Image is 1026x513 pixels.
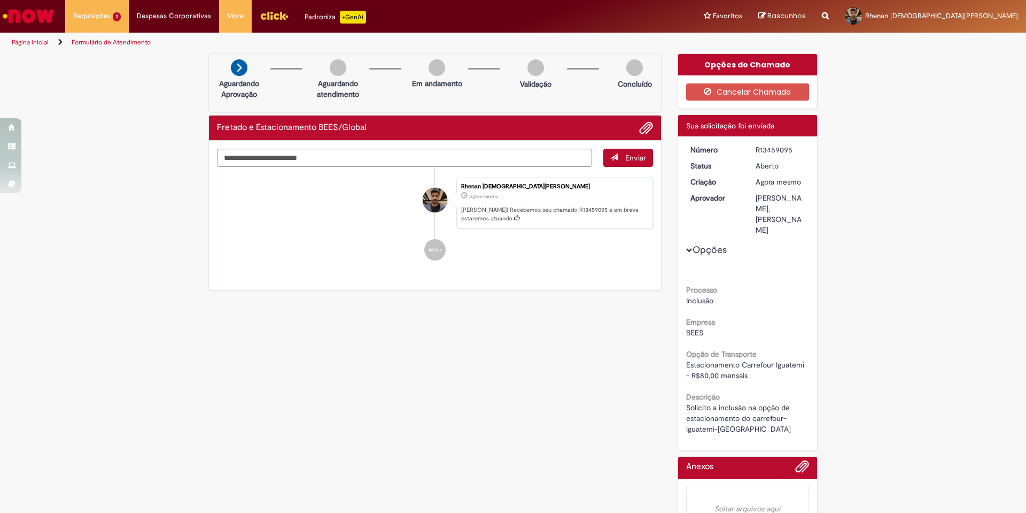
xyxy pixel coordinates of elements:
span: Sua solicitação foi enviada [686,121,774,131]
li: Rhenan Christian Do Amaral Arantes [217,178,653,229]
img: img-circle-grey.png [330,59,346,76]
img: img-circle-grey.png [527,59,544,76]
textarea: Digite sua mensagem aqui... [217,149,592,167]
span: BEES [686,328,703,338]
a: Formulário de Atendimento [72,38,151,47]
div: Aberto [756,160,805,171]
div: [PERSON_NAME], [PERSON_NAME] [756,193,805,235]
span: Enviar [625,153,646,163]
div: Padroniza [305,11,366,24]
img: arrow-next.png [231,59,247,76]
h2: Anexos [686,462,713,472]
span: 1 [113,12,121,21]
img: ServiceNow [1,5,56,27]
a: Rascunhos [758,11,806,21]
dt: Criação [682,177,748,187]
b: Processo [686,285,717,295]
div: 28/08/2025 16:20:43 [756,177,805,187]
ul: Histórico de tíquete [217,167,653,272]
p: +GenAi [340,11,366,24]
time: 28/08/2025 16:20:43 [469,193,498,200]
span: Rascunhos [767,11,806,21]
button: Enviar [603,149,653,167]
dt: Status [682,160,748,171]
button: Adicionar anexos [795,460,809,479]
button: Cancelar Chamado [686,83,810,101]
button: Adicionar anexos [639,121,653,135]
div: R13459095 [756,144,805,155]
p: [PERSON_NAME]! Recebemos seu chamado R13459095 e em breve estaremos atuando. [461,206,647,223]
div: Opções do Chamado [678,54,818,75]
dt: Aprovador [682,193,748,203]
p: Em andamento [412,78,462,89]
time: 28/08/2025 16:20:43 [756,177,801,187]
span: Despesas Corporativas [137,11,211,21]
b: Descrição [686,392,720,402]
span: Estacionamento Carrefour Iguatemi - R$80,00 mensais [686,360,806,380]
p: Concluído [618,79,652,89]
dt: Número [682,144,748,155]
span: Rhenan [DEMOGRAPHIC_DATA][PERSON_NAME] [865,11,1018,20]
img: img-circle-grey.png [429,59,445,76]
span: Agora mesmo [756,177,801,187]
ul: Trilhas de página [8,33,676,52]
img: click_logo_yellow_360x200.png [260,7,289,24]
p: Aguardando atendimento [312,78,364,99]
div: Rhenan [DEMOGRAPHIC_DATA][PERSON_NAME] [461,183,647,190]
b: Empresa [686,317,715,327]
b: Opção de Transporte [686,349,757,359]
p: Validação [520,79,551,89]
div: Rhenan Christian Do Amaral Arantes [423,188,447,212]
span: Agora mesmo [469,193,498,200]
img: img-circle-grey.png [626,59,643,76]
a: Página inicial [12,38,49,47]
span: Solicito a inclusão na opção de estacionamento do carrefour-iguatemi-[GEOGRAPHIC_DATA] [686,403,792,434]
span: Requisições [73,11,111,21]
span: More [227,11,244,21]
span: Inclusão [686,296,713,305]
span: Favoritos [713,11,742,21]
p: Aguardando Aprovação [213,78,265,99]
h2: Fretado e Estacionamento BEES/Global Histórico de tíquete [217,123,367,133]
